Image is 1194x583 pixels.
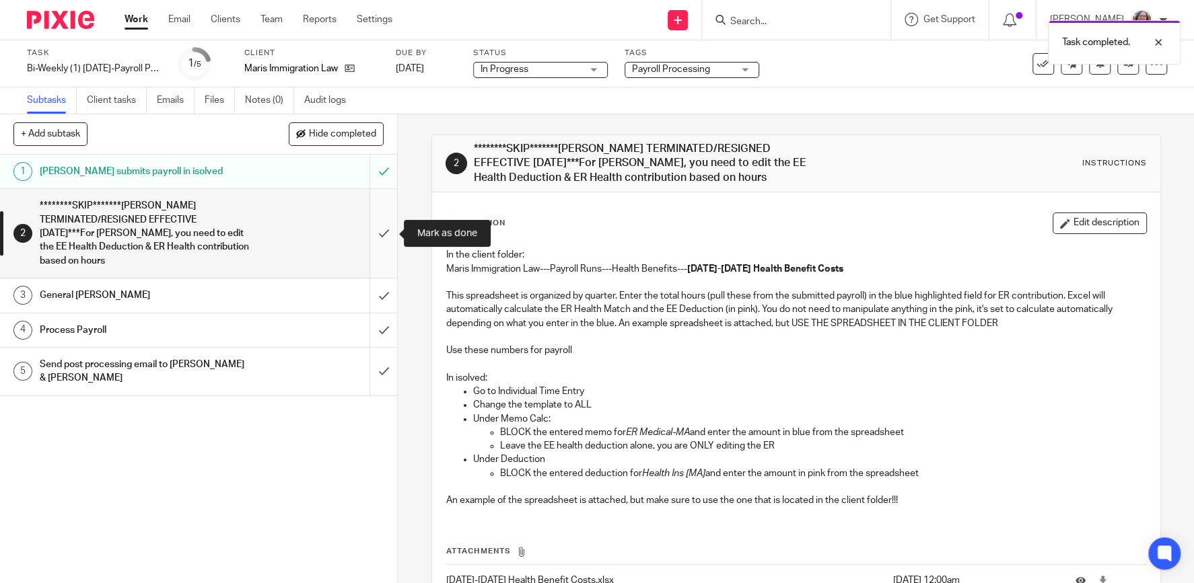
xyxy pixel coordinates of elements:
[446,289,1146,330] p: This spreadsheet is organized by quarter. Enter the total hours (pull these from the submitted pa...
[27,62,162,75] div: Bi-Weekly (1) [DATE]-Payroll Processing- Maris Immigration
[194,61,201,68] small: /5
[13,122,87,145] button: + Add subtask
[188,56,201,71] div: 1
[13,286,32,305] div: 3
[500,426,1146,439] p: BLOCK the entered memo for and enter the amount in blue from the spreadsheet
[1062,36,1130,49] p: Task completed.
[473,385,1146,398] p: Go to Individual Time Entry
[632,65,710,74] span: Payroll Processing
[446,262,1146,276] p: Maris Immigration Law---Payroll Runs---Health Benefits---
[473,453,1146,466] p: Under Deduction
[396,64,424,73] span: [DATE]
[446,153,467,174] div: 2
[642,469,705,478] em: Health Ins [MA]
[27,87,77,114] a: Subtasks
[205,87,235,114] a: Files
[446,494,1146,507] p: An example of the spreadsheet is attached, but make sure to use the one that is located in the cl...
[40,285,251,305] h1: General [PERSON_NAME]
[27,48,162,59] label: Task
[244,48,379,59] label: Client
[1131,9,1152,31] img: LB%20Reg%20Headshot%208-2-23.jpg
[13,362,32,381] div: 5
[446,547,511,555] span: Attachments
[303,13,337,26] a: Reports
[168,13,190,26] a: Email
[13,321,32,340] div: 4
[40,320,251,340] h1: Process Payroll
[446,248,1146,262] p: In the client folder:
[40,196,251,271] h1: ********SKIP*******[PERSON_NAME] TERMINATED/RESIGNED EFFECTIVE [DATE]***For [PERSON_NAME], you ne...
[40,354,251,389] h1: Send post processing email to [PERSON_NAME] & [PERSON_NAME]
[13,224,32,243] div: 2
[473,412,1146,426] p: Under Memo Calc:
[473,398,1146,412] p: Change the template to ALL
[157,87,195,114] a: Emails
[396,48,456,59] label: Due by
[481,65,528,74] span: In Progress
[446,371,1146,385] p: In isolved:
[500,439,1146,453] p: Leave the EE health deduction alone, you are ONLY editing the ER
[1082,158,1147,169] div: Instructions
[211,13,240,26] a: Clients
[87,87,147,114] a: Client tasks
[27,62,162,75] div: Bi-Weekly (1) Friday-Payroll Processing- Maris Immigration
[125,13,148,26] a: Work
[446,344,1146,357] p: Use these numbers for payroll
[474,142,824,185] h1: ********SKIP*******[PERSON_NAME] TERMINATED/RESIGNED EFFECTIVE [DATE]***For [PERSON_NAME], you ne...
[27,11,94,29] img: Pixie
[473,48,608,59] label: Status
[289,122,384,145] button: Hide completed
[626,428,690,437] em: ER Medical-MA
[446,218,505,229] p: Description
[500,467,1146,480] p: BLOCK the entered deduction for and enter the amount in pink from the spreadsheet
[13,162,32,181] div: 1
[244,62,338,75] p: Maris Immigration Law
[357,13,392,26] a: Settings
[687,264,843,274] strong: [DATE]-[DATE] Health Benefit Costs
[260,13,283,26] a: Team
[245,87,294,114] a: Notes (0)
[40,161,251,182] h1: [PERSON_NAME] submits payroll in isolved
[309,129,376,140] span: Hide completed
[1053,212,1147,234] button: Edit description
[304,87,356,114] a: Audit logs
